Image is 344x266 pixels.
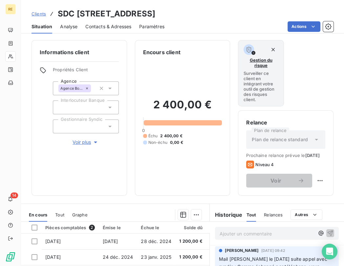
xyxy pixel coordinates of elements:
[58,123,64,129] input: Ajouter une valeur
[32,11,46,16] span: Clients
[60,23,77,30] span: Analyse
[91,85,96,91] input: Ajouter une valeur
[254,178,298,183] span: Voir
[5,4,16,14] div: RE
[45,254,61,260] span: [DATE]
[143,98,222,118] h2: 2 400,00 €
[288,21,320,32] button: Actions
[32,11,46,17] a: Clients
[244,57,278,68] span: Gestion du risque
[148,133,158,139] span: Échu
[141,225,171,230] div: Échue le
[103,238,118,244] span: [DATE]
[264,212,283,217] span: Relances
[148,140,167,145] span: Non-échu
[45,238,61,244] span: [DATE]
[252,136,308,143] span: Plan de relance standard
[246,119,325,126] h6: Relance
[225,248,259,254] span: [PERSON_NAME]
[141,238,171,244] span: 28 déc. 2024
[179,254,203,260] span: 1 200,00 €
[85,23,131,30] span: Contacts & Adresses
[179,225,203,230] div: Solde dû
[60,86,84,90] span: Agence Bordeaux
[55,212,64,217] span: Tout
[45,225,95,231] div: Pièces comptables
[139,23,164,30] span: Paramètres
[58,104,64,110] input: Ajouter une valeur
[247,212,256,217] span: Tout
[40,48,119,56] h6: Informations client
[238,40,284,106] button: Gestion du risqueSurveiller ce client en intégrant votre outil de gestion des risques client.
[246,174,312,188] button: Voir
[53,67,119,76] span: Propriétés Client
[73,139,99,145] span: Voir plus
[210,211,243,219] h6: Historique
[170,140,183,145] span: 0,00 €
[11,192,18,198] span: 14
[261,249,285,253] span: [DATE] 09:42
[103,225,133,230] div: Émise le
[103,254,133,260] span: 24 déc. 2024
[141,254,171,260] span: 23 janv. 2025
[58,8,155,20] h3: SDC [STREET_ADDRESS]
[29,212,47,217] span: En cours
[142,128,145,133] span: 0
[305,153,320,158] span: [DATE]
[72,212,88,217] span: Graphe
[32,23,52,30] span: Situation
[179,238,203,245] span: 1 200,00 €
[5,252,16,262] img: Logo LeanPay
[244,71,278,102] span: Surveiller ce client en intégrant votre outil de gestion des risques client.
[246,153,325,158] span: Prochaine relance prévue le
[322,244,337,259] div: Open Intercom Messenger
[255,162,274,167] span: Niveau 4
[160,133,183,139] span: 2 400,00 €
[53,139,119,146] button: Voir plus
[143,48,181,56] h6: Encours client
[89,225,95,231] span: 2
[290,210,322,220] button: Autres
